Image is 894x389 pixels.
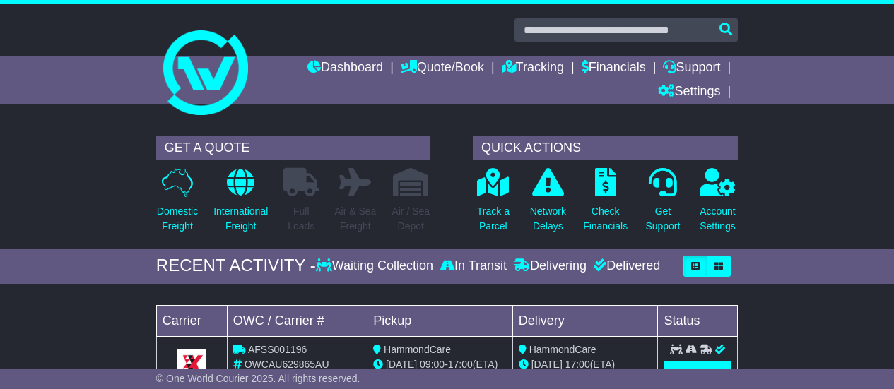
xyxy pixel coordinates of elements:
td: Status [658,305,738,336]
img: GetCarrierServiceLogo [177,349,206,378]
a: View Order [664,361,731,385]
div: Delivered [590,258,660,274]
td: OWC / Carrier # [227,305,367,336]
p: Domestic Freight [157,204,198,234]
div: In Transit [437,258,510,274]
div: RECENT ACTIVITY - [156,256,316,276]
a: InternationalFreight [213,167,269,241]
p: Check Financials [583,204,628,234]
div: GET A QUOTE [156,136,430,160]
p: Air & Sea Freight [334,204,376,234]
span: 09:00 [420,359,445,370]
a: Financials [582,56,646,80]
a: Dashboard [307,56,383,80]
a: Support [663,56,720,80]
a: AccountSettings [699,167,736,241]
span: © One World Courier 2025. All rights reserved. [156,373,360,384]
span: OWCAU629865AU [245,359,329,370]
span: AFSS001196 [248,344,307,355]
span: 17:00 [448,359,473,370]
div: (ETA) [519,357,652,372]
div: Waiting Collection [316,258,437,274]
span: [DATE] [386,359,417,370]
a: GetSupport [645,167,681,241]
td: Delivery [512,305,658,336]
td: Carrier [156,305,227,336]
a: DomesticFreight [156,167,199,241]
div: Delivering [510,258,590,274]
span: 17:00 [565,359,590,370]
p: Get Support [645,204,680,234]
p: Full Loads [283,204,319,234]
a: Tracking [502,56,564,80]
p: Account Settings [700,204,736,234]
td: Pickup [367,305,513,336]
span: HammondCare [529,344,596,355]
a: Track aParcel [476,167,510,241]
div: QUICK ACTIONS [473,136,738,160]
span: HammondCare [384,344,451,355]
div: - (ETA) [373,357,507,372]
a: Settings [658,80,720,104]
a: CheckFinancials [582,167,628,241]
a: Quote/Book [401,56,484,80]
p: Track a Parcel [477,204,510,234]
span: [DATE] [531,359,563,370]
p: Network Delays [530,204,566,234]
p: Air / Sea Depot [392,204,430,234]
p: International Freight [213,204,268,234]
a: NetworkDelays [529,167,567,241]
